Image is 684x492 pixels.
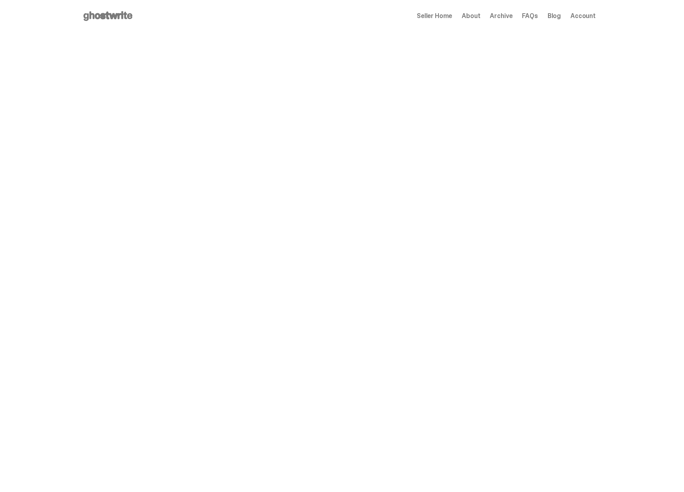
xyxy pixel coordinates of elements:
[570,13,596,19] a: Account
[417,13,452,19] a: Seller Home
[522,13,538,19] a: FAQs
[548,13,561,19] a: Blog
[490,13,512,19] a: Archive
[462,13,480,19] a: About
